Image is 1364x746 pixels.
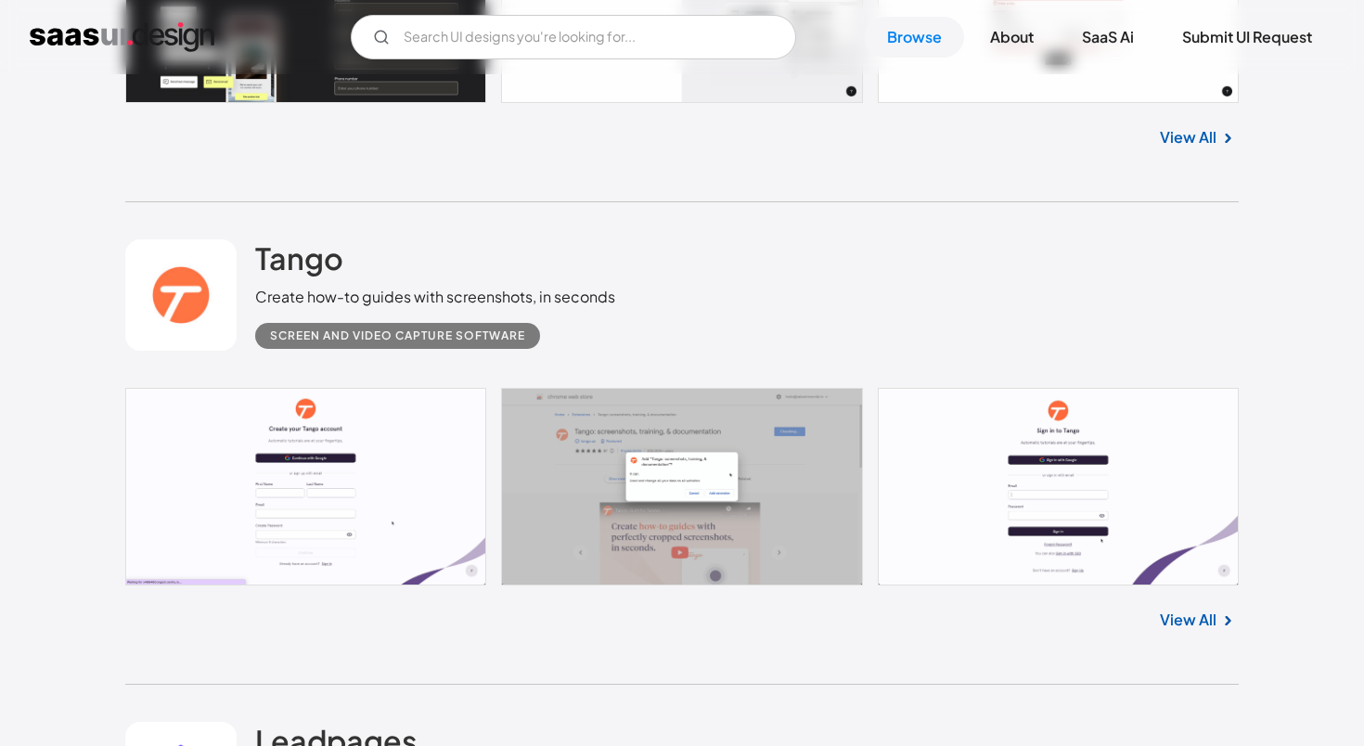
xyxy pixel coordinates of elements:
form: Email Form [351,15,796,59]
a: Tango [255,239,343,286]
a: View All [1160,126,1216,148]
input: Search UI designs you're looking for... [351,15,796,59]
a: SaaS Ai [1060,17,1156,58]
a: Browse [865,17,964,58]
div: Screen and Video Capture Software [270,325,525,347]
div: Create how-to guides with screenshots, in seconds [255,286,615,308]
h2: Tango [255,239,343,277]
a: View All [1160,609,1216,631]
a: Submit UI Request [1160,17,1334,58]
a: About [968,17,1056,58]
a: home [30,22,214,52]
